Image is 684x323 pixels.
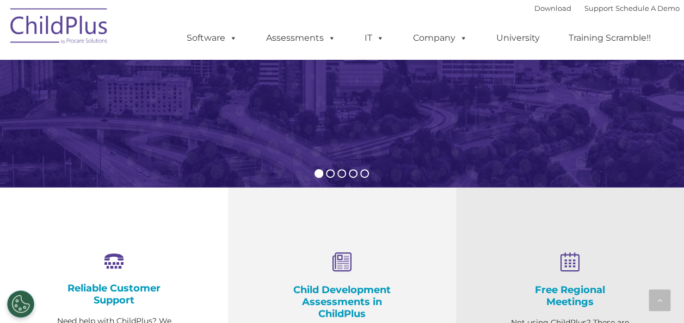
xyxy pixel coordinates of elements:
[151,72,184,80] span: Last name
[7,290,34,318] button: Cookies Settings
[282,284,402,320] h4: Child Development Assessments in ChildPlus
[615,4,680,13] a: Schedule A Demo
[506,206,684,323] iframe: Chat Widget
[255,27,347,49] a: Assessments
[5,1,114,55] img: ChildPlus by Procare Solutions
[151,116,198,125] span: Phone number
[534,4,680,13] font: |
[584,4,613,13] a: Support
[176,27,248,49] a: Software
[402,27,478,49] a: Company
[558,27,662,49] a: Training Scramble!!
[54,282,174,306] h4: Reliable Customer Support
[485,27,551,49] a: University
[534,4,571,13] a: Download
[354,27,395,49] a: IT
